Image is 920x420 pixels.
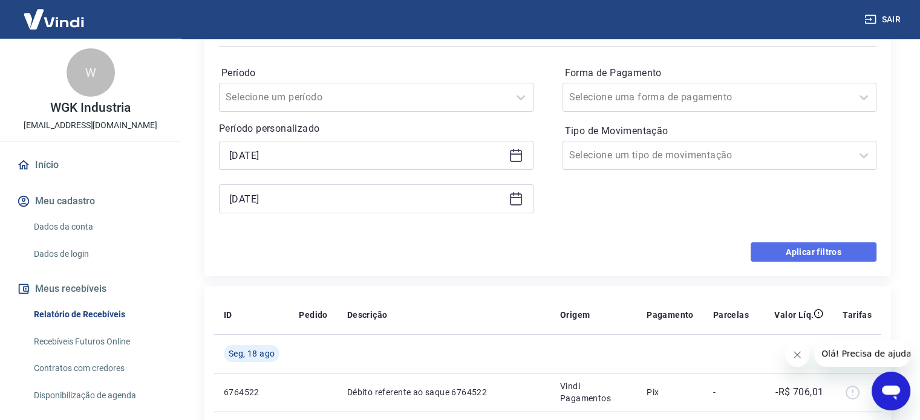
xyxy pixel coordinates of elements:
label: Período [221,66,531,80]
a: Contratos com credores [29,356,166,381]
p: WGK Industria [50,102,130,114]
button: Meus recebíveis [15,276,166,302]
p: Descrição [347,309,388,321]
p: Período personalizado [219,121,533,136]
input: Data inicial [229,146,504,164]
a: Disponibilização de agenda [29,383,166,408]
input: Data final [229,190,504,208]
p: -R$ 706,01 [775,385,823,399]
iframe: Fechar mensagem [785,343,809,367]
p: Origem [560,309,590,321]
p: ID [224,309,232,321]
p: - [713,386,749,398]
a: Início [15,152,166,178]
p: [EMAIL_ADDRESS][DOMAIN_NAME] [24,119,157,132]
p: Parcelas [713,309,749,321]
img: Vindi [15,1,93,37]
p: Pedido [299,309,327,321]
span: Olá! Precisa de ajuda? [7,8,102,18]
button: Aplicar filtros [751,242,876,262]
div: W [67,48,115,97]
p: Débito referente ao saque 6764522 [347,386,541,398]
iframe: Botão para abrir a janela de mensagens [872,372,910,410]
label: Tipo de Movimentação [565,124,875,138]
button: Meu cadastro [15,188,166,215]
p: Valor Líq. [774,309,814,321]
button: Sair [862,8,905,31]
iframe: Mensagem da empresa [814,340,910,367]
label: Forma de Pagamento [565,66,875,80]
p: Pix [647,386,694,398]
p: Tarifas [843,309,872,321]
a: Relatório de Recebíveis [29,302,166,327]
a: Recebíveis Futuros Online [29,329,166,354]
span: Seg, 18 ago [229,347,275,360]
p: 6764522 [224,386,279,398]
p: Vindi Pagamentos [560,380,627,404]
p: Pagamento [647,309,694,321]
a: Dados de login [29,242,166,267]
a: Dados da conta [29,215,166,239]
